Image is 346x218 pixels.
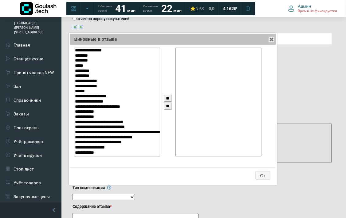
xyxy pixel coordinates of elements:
div: ⭐ [190,6,204,11]
label: отчет по опросу покупателей [73,16,332,22]
img: Логотип компании Goulash.tech [20,2,57,15]
a: ⭐NPS 0,0 [187,3,218,14]
strong: 41 [115,3,126,14]
span: Виновные в отзыве [74,36,252,43]
span: Время не фиксируется [298,9,337,14]
a: 4 162 ₽ [219,3,241,14]
label: Тип компенсации [73,185,332,191]
span: Расчетное время [143,4,158,13]
input: отчет по опросу покупателей [73,17,77,21]
span: 4 162 [223,6,234,11]
strong: 22 [161,3,172,14]
img: Развернуть [78,25,83,30]
span: ₽ [234,6,237,11]
button: Ok [256,171,270,180]
span: Админ [298,3,311,9]
span: мин [173,8,182,13]
button: Админ Время не фиксируется [285,2,341,15]
img: Свернуть [73,25,77,30]
a: Обещаем гостю 41 мин Расчетное время 22 мин [95,3,185,14]
span: Обещаем гостю [98,4,112,13]
button: Close [269,36,275,43]
span: 0,0 [209,6,214,11]
span: NPS [195,6,204,11]
a: Развернуть [78,24,83,29]
label: Содержание отзыва [73,204,332,210]
i: В выпадающем списке можно выбрать тип компенсации. "Скидка на следующий заказ" — для тех, у кого ... [107,186,111,190]
span: мин [127,8,136,13]
a: Свернуть [73,24,77,29]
